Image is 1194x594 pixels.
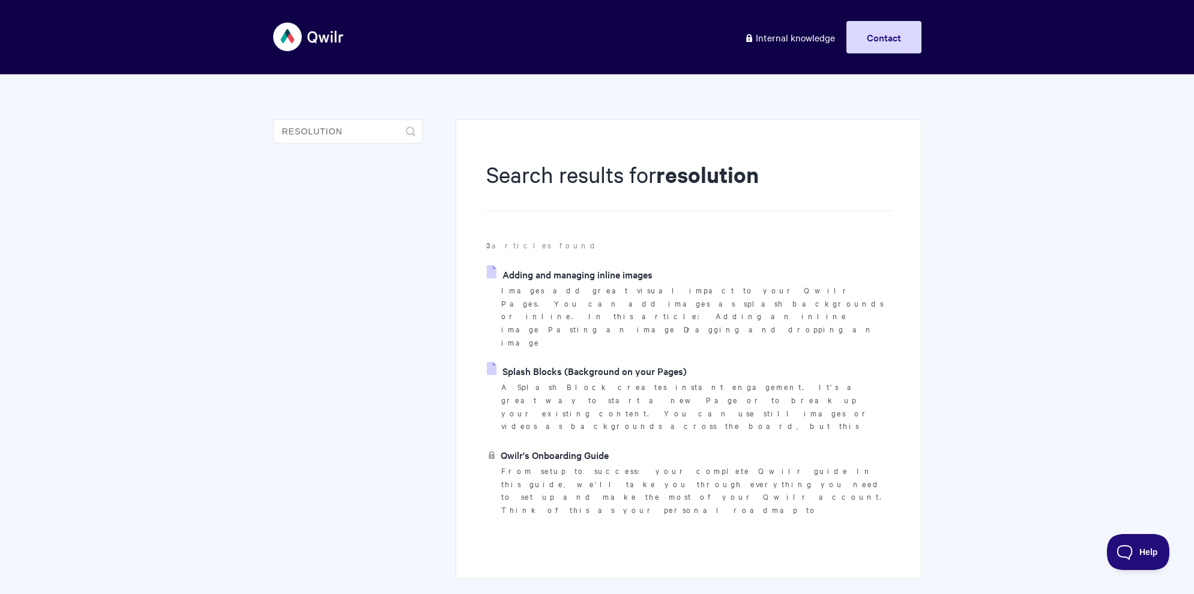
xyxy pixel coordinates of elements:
input: Search [273,119,423,143]
p: A Splash Block creates instant engagement. It's a great way to start a new Page or to break up yo... [501,380,890,433]
a: Splash Blocks (Background on your Pages) [487,362,687,380]
p: Images add great visual impact to your Qwilr Pages. You can add images as splash backgrounds or i... [501,284,890,349]
p: articles found [486,239,890,252]
iframe: Toggle Customer Support [1107,534,1170,570]
a: Qwilr's Onboarding Guide [487,446,609,464]
strong: resolution [656,160,759,189]
a: Adding and managing inline images [487,265,653,283]
img: Qwilr Help Center [273,14,345,59]
a: Internal knowledge [735,21,844,53]
strong: 3 [486,239,492,251]
h1: Search results for [486,159,890,211]
a: Contact [846,21,921,53]
p: From setup to success: your complete Qwilr guide In this guide, we'll take you through everything... [501,464,890,517]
